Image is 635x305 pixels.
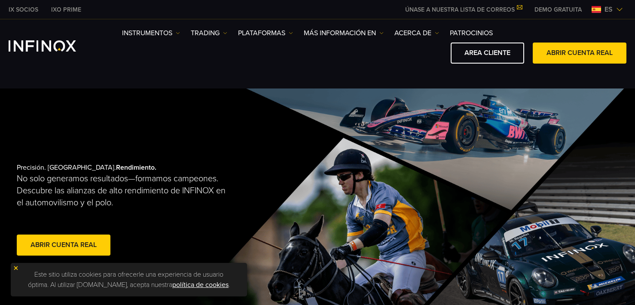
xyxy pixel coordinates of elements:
div: Precisión. [GEOGRAPHIC_DATA]. [17,149,287,271]
p: No solo generamos resultados—formamos campeones. Descubre las alianzas de alto rendimiento de INF... [17,173,233,209]
a: ÚNASE A NUESTRA LISTA DE CORREOS [399,6,528,13]
a: Patrocinios [450,28,493,38]
a: INFINOX [2,5,45,14]
a: PLATAFORMAS [238,28,293,38]
a: Abrir cuenta real [17,235,110,256]
img: yellow close icon [13,265,19,271]
a: ACERCA DE [394,28,439,38]
a: ABRIR CUENTA REAL [533,43,626,64]
a: TRADING [191,28,227,38]
a: INFINOX MENU [528,5,588,14]
a: INFINOX Logo [9,40,96,52]
p: Este sitio utiliza cookies para ofrecerle una experiencia de usuario óptima. Al utilizar [DOMAIN_... [15,267,243,292]
a: Más información en [304,28,384,38]
a: AREA CLIENTE [451,43,524,64]
a: INFINOX [45,5,88,14]
a: Instrumentos [122,28,180,38]
strong: Rendimiento. [116,163,156,172]
a: política de cookies [172,281,229,289]
span: es [601,4,616,15]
